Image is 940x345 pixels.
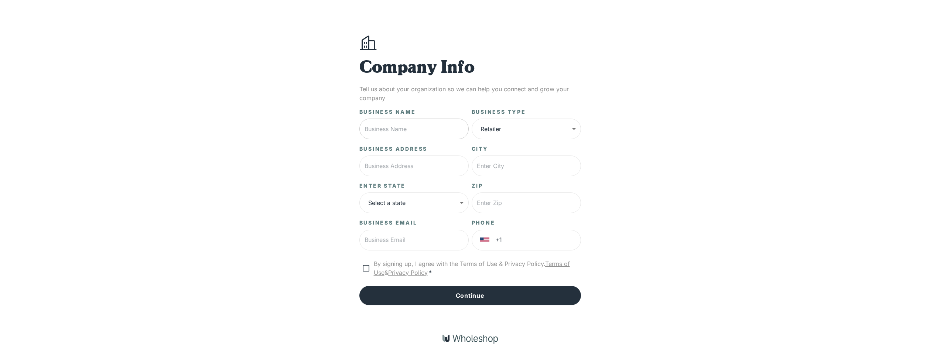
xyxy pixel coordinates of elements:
[472,182,483,189] label: Zip
[480,238,489,243] img: United States
[359,182,406,189] label: Enter State
[472,219,495,226] label: PHONE
[359,156,469,176] input: Business Address
[388,269,428,276] a: Privacy Policy
[374,260,570,276] a: Terms of Use
[359,58,581,79] h1: Company Info
[359,85,581,102] p: Tell us about your organization so we can help you connect and grow your company
[359,108,416,116] label: Business Name
[359,286,581,305] button: Continue
[442,335,498,344] img: Wholeshop logo
[359,192,469,213] div: Select a state
[384,269,388,276] span: &
[359,230,469,250] input: Business Email
[472,192,581,213] input: Enter Zip
[359,145,428,153] label: Business Address
[359,119,469,139] input: Business Name
[472,108,526,116] label: Business Type
[472,119,581,139] div: Retailer
[472,156,581,176] input: Enter City
[477,232,492,248] button: Select country
[374,260,545,267] span: By signing up, I agree with the Terms of Use & Privacy Policy.
[359,219,417,226] label: Business Email
[472,145,488,153] label: City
